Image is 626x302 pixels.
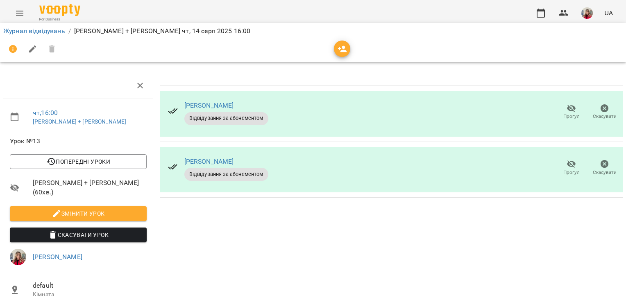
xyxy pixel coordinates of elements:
img: Voopty Logo [39,4,80,16]
span: [PERSON_NAME] + [PERSON_NAME] ( 60 хв. ) [33,178,147,197]
span: UA [604,9,613,17]
button: Menu [10,3,29,23]
img: eb3c061b4bf570e42ddae9077fa72d47.jpg [10,249,26,265]
li: / [68,26,71,36]
span: Попередні уроки [16,157,140,167]
span: Скасувати [593,113,617,120]
span: Скасувати [593,169,617,176]
span: Відвідування за абонементом [184,171,268,178]
a: [PERSON_NAME] [184,101,234,109]
button: Прогул [555,156,588,179]
span: Скасувати Урок [16,230,140,240]
img: eb3c061b4bf570e42ddae9077fa72d47.jpg [581,7,593,19]
p: [PERSON_NAME] + [PERSON_NAME] чт, 14 серп 2025 16:00 [74,26,251,36]
nav: breadcrumb [3,26,623,36]
span: Прогул [563,169,580,176]
span: Урок №13 [10,136,147,146]
a: Журнал відвідувань [3,27,65,35]
a: [PERSON_NAME] [184,158,234,165]
p: Кімната [33,291,147,299]
span: Відвідування за абонементом [184,115,268,122]
span: default [33,281,147,291]
a: [PERSON_NAME] + [PERSON_NAME] [33,118,126,125]
button: Змінити урок [10,206,147,221]
button: Скасувати [588,101,621,124]
button: Скасувати Урок [10,228,147,242]
a: [PERSON_NAME] [33,253,82,261]
span: For Business [39,17,80,22]
button: Попередні уроки [10,154,147,169]
button: UA [601,5,616,20]
a: чт , 16:00 [33,109,58,117]
span: Прогул [563,113,580,120]
button: Прогул [555,101,588,124]
button: Скасувати [588,156,621,179]
span: Змінити урок [16,209,140,219]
